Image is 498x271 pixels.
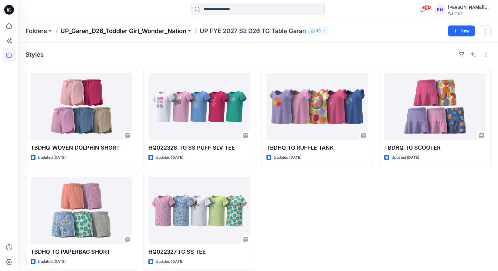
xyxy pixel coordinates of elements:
[38,259,66,265] p: Updated [DATE]
[448,25,475,36] button: New
[384,73,486,140] a: TBDHQ_TG SCOOTER
[60,27,186,35] a: UP_Garan_D26_Toddler Girl_Wonder_Nation
[148,248,250,256] p: HQ022327_TG SS TEE
[148,177,250,244] a: HQ022327_TG SS TEE
[384,144,486,152] p: TBDHQ_TG SCOOTER
[200,27,306,35] p: UP FYE 2027 S2 D26 TG Table Garan
[148,144,250,152] p: HQ022328_TG SS PUFF SLV TEE
[38,154,66,161] p: Updated [DATE]
[274,154,301,161] p: Updated [DATE]
[31,177,132,244] a: TBDHQ_TG PAPERBAG SHORT
[308,27,328,35] button: 39
[422,5,431,10] span: 99+
[156,154,183,161] p: Updated [DATE]
[391,154,419,161] p: Updated [DATE]
[435,4,445,15] div: EN
[266,144,368,152] p: TBDHQ_TG RUFFLE TANK
[31,144,132,152] p: TBDHQ_WOVEN DOLPHIN SHORT
[25,27,47,35] a: Folders
[25,51,44,58] h4: Styles
[266,73,368,140] a: TBDHQ_TG RUFFLE TANK
[148,73,250,140] a: HQ022328_TG SS PUFF SLV TEE
[316,28,321,34] p: 39
[448,4,490,11] div: [PERSON_NAME][DATE]
[31,73,132,140] a: TBDHQ_WOVEN DOLPHIN SHORT
[31,248,132,256] p: TBDHQ_TG PAPERBAG SHORT
[156,259,183,265] p: Updated [DATE]
[448,11,490,15] div: Walmart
